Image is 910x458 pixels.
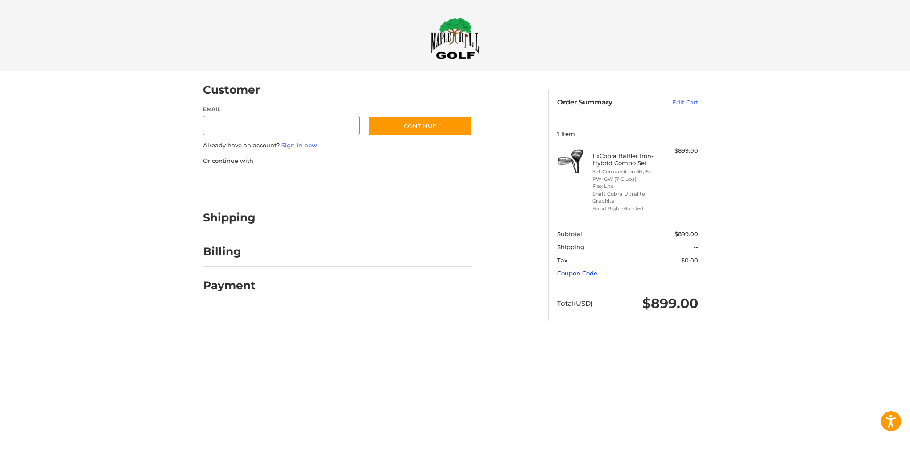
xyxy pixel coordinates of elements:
h2: Customer [203,83,260,97]
div: $899.00 [663,146,698,155]
li: Set Composition 5H, 6-PW+GW (7 Clubs) [592,168,661,183]
label: Email [203,105,360,113]
h2: Shipping [203,211,256,225]
h2: Billing [203,245,255,258]
a: Sign in now [281,142,317,149]
h4: 1 x Cobra Baffler Iron-Hybrid Combo Set [592,152,661,167]
a: Coupon Code [557,270,597,277]
span: $899.00 [642,295,698,312]
h2: Payment [203,279,256,292]
h3: Order Summary [557,98,653,107]
p: Or continue with [203,157,472,166]
h3: 1 Item [557,130,698,137]
span: Shipping [557,243,584,250]
iframe: PayPal-paypal [200,174,267,190]
iframe: PayPal-venmo [351,174,418,190]
li: Flex Lite [592,183,661,190]
iframe: PayPal-paylater [276,174,343,190]
span: $0.00 [681,257,698,264]
span: -- [694,243,698,250]
li: Shaft Cobra Ultralite Graphite [592,190,661,205]
span: Tax [557,257,567,264]
button: Continue [368,116,472,136]
span: $899.00 [674,230,698,237]
li: Hand Right-Handed [592,205,661,212]
span: Total (USD) [557,299,593,308]
img: Maple Hill Golf [430,17,480,59]
p: Already have an account? [203,141,472,150]
span: Subtotal [557,230,582,237]
a: Edit Cart [653,98,698,107]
